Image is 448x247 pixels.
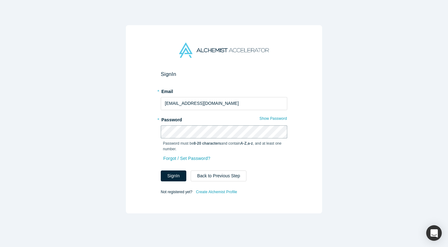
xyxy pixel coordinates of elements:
p: Password must be and contain , , and at least one number. [163,141,285,152]
label: Email [161,86,287,95]
img: Alchemist Accelerator Logo [179,43,269,58]
a: Create Alchemist Profile [196,188,237,196]
strong: a-z [248,141,253,146]
button: Back to Previous Step [191,170,247,181]
button: Show Password [259,114,287,123]
button: SignIn [161,170,186,181]
span: Not registered yet? [161,189,192,194]
strong: A-Z [241,141,247,146]
a: Forgot / Set Password? [163,153,211,164]
strong: 8-20 characters [194,141,221,146]
label: Password [161,114,287,123]
h2: Sign In [161,71,287,77]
